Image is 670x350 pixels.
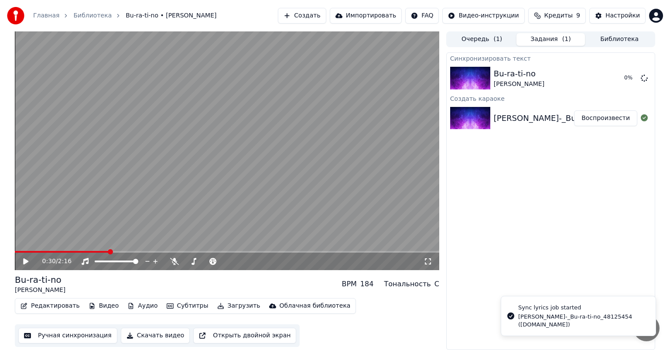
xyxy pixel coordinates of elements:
[7,7,24,24] img: youka
[574,110,637,126] button: Воспроизвести
[73,11,112,20] a: Библиотека
[163,300,212,312] button: Субтитры
[58,257,72,266] span: 2:16
[448,33,516,46] button: Очередь
[15,274,65,286] div: Bu-ra-ti-no
[330,8,402,24] button: Импортировать
[18,328,117,343] button: Ручная синхронизация
[33,11,217,20] nav: breadcrumb
[518,303,649,312] div: Sync lyrics job started
[447,93,655,103] div: Создать караоке
[605,11,640,20] div: Настройки
[624,75,637,82] div: 0 %
[126,11,216,20] span: Bu-ra-ti-no • [PERSON_NAME]
[360,279,374,289] div: 184
[494,68,544,80] div: Bu-ra-ti-no
[42,257,56,266] span: 0:30
[544,11,573,20] span: Кредиты
[494,80,544,89] div: [PERSON_NAME]
[562,35,571,44] span: ( 1 )
[342,279,356,289] div: BPM
[17,300,83,312] button: Редактировать
[434,279,439,289] div: C
[384,279,431,289] div: Тональность
[193,328,296,343] button: Открыть двойной экран
[528,8,586,24] button: Кредиты9
[516,33,585,46] button: Задания
[278,8,326,24] button: Создать
[124,300,161,312] button: Аудио
[405,8,439,24] button: FAQ
[121,328,190,343] button: Скачать видео
[576,11,580,20] span: 9
[85,300,123,312] button: Видео
[442,8,524,24] button: Видео-инструкции
[518,313,649,329] div: [PERSON_NAME]-_Bu-ra-ti-no_48125454 ([DOMAIN_NAME])
[447,53,655,63] div: Синхронизировать текст
[42,257,63,266] div: /
[493,35,502,44] span: ( 1 )
[585,33,654,46] button: Библиотека
[280,302,351,310] div: Облачная библиотека
[33,11,59,20] a: Главная
[214,300,264,312] button: Загрузить
[15,286,65,295] div: [PERSON_NAME]
[589,8,646,24] button: Настройки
